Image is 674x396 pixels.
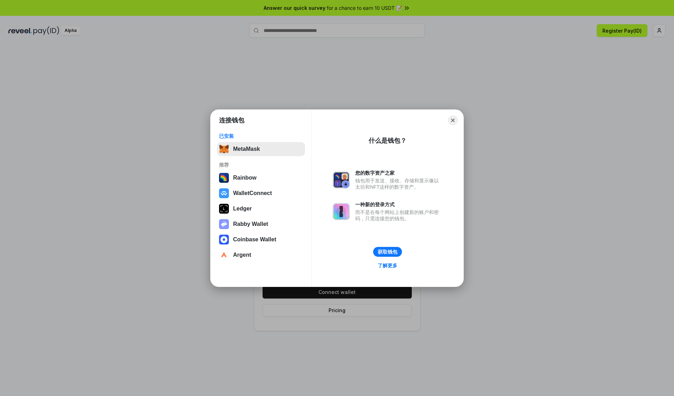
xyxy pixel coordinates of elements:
[378,249,397,255] div: 获取钱包
[217,217,305,231] button: Rabby Wallet
[217,142,305,156] button: MetaMask
[355,201,442,208] div: 一种新的登录方式
[219,144,229,154] img: svg+xml,%3Csvg%20fill%3D%22none%22%20height%3D%2233%22%20viewBox%3D%220%200%2035%2033%22%20width%...
[233,146,260,152] div: MetaMask
[217,171,305,185] button: Rainbow
[374,261,402,270] a: 了解更多
[217,202,305,216] button: Ledger
[369,136,407,145] div: 什么是钱包？
[333,203,350,220] img: svg+xml,%3Csvg%20xmlns%3D%22http%3A%2F%2Fwww.w3.org%2F2000%2Fsvg%22%20fill%3D%22none%22%20viewBox...
[219,188,229,198] img: svg+xml,%3Csvg%20width%3D%2228%22%20height%3D%2228%22%20viewBox%3D%220%200%2028%2028%22%20fill%3D...
[219,235,229,244] img: svg+xml,%3Csvg%20width%3D%2228%22%20height%3D%2228%22%20viewBox%3D%220%200%2028%2028%22%20fill%3D...
[219,173,229,183] img: svg+xml,%3Csvg%20width%3D%22120%22%20height%3D%22120%22%20viewBox%3D%220%200%20120%20120%22%20fil...
[333,172,350,188] img: svg+xml,%3Csvg%20xmlns%3D%22http%3A%2F%2Fwww.w3.org%2F2000%2Fsvg%22%20fill%3D%22none%22%20viewBox...
[219,133,303,139] div: 已安装
[233,252,251,258] div: Argent
[448,115,458,125] button: Close
[219,250,229,260] img: svg+xml,%3Csvg%20width%3D%2228%22%20height%3D%2228%22%20viewBox%3D%220%200%2028%2028%22%20fill%3D...
[233,236,276,243] div: Coinbase Wallet
[355,209,442,222] div: 而不是在每个网站上创建新的账户和密码，只需连接您的钱包。
[217,248,305,262] button: Argent
[233,221,268,227] div: Rabby Wallet
[233,206,252,212] div: Ledger
[219,204,229,214] img: svg+xml,%3Csvg%20xmlns%3D%22http%3A%2F%2Fwww.w3.org%2F2000%2Fsvg%22%20width%3D%2228%22%20height%3...
[233,190,272,196] div: WalletConnect
[355,170,442,176] div: 您的数字资产之家
[219,219,229,229] img: svg+xml,%3Csvg%20xmlns%3D%22http%3A%2F%2Fwww.w3.org%2F2000%2Fsvg%22%20fill%3D%22none%22%20viewBox...
[217,186,305,200] button: WalletConnect
[233,175,257,181] div: Rainbow
[219,116,244,125] h1: 连接钱包
[219,162,303,168] div: 推荐
[373,247,402,257] button: 获取钱包
[217,233,305,247] button: Coinbase Wallet
[355,177,442,190] div: 钱包用于发送、接收、存储和显示像以太坊和NFT这样的数字资产。
[378,262,397,269] div: 了解更多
